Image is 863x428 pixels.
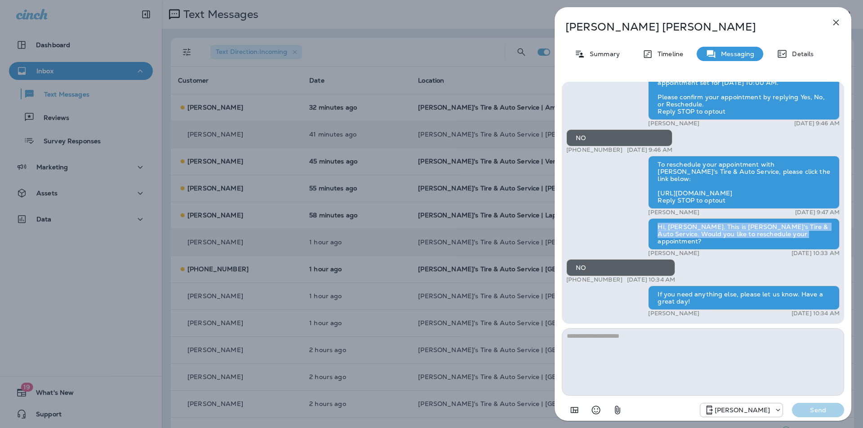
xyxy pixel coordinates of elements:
[787,50,814,57] p: Details
[653,50,683,57] p: Timeline
[648,60,840,120] div: Hello [PERSON_NAME], this is [PERSON_NAME]'s Tire & Auto Service with a reminder of your schedule...
[716,50,754,57] p: Messaging
[585,50,620,57] p: Summary
[565,401,583,419] button: Add in a premade template
[792,250,840,257] p: [DATE] 10:33 AM
[648,156,840,209] div: To reschedule your appointment with [PERSON_NAME]'s Tire & Auto Service, please click the link be...
[648,286,840,310] div: If you need anything else, please let us know. Have a great day!
[627,276,675,283] p: [DATE] 10:34 AM
[587,401,605,419] button: Select an emoji
[715,406,770,414] p: [PERSON_NAME]
[700,405,783,415] div: +1 (225) 372-6790
[794,120,840,127] p: [DATE] 9:46 AM
[627,146,672,154] p: [DATE] 9:46 AM
[648,310,699,317] p: [PERSON_NAME]
[566,259,675,276] div: NO
[565,21,811,33] p: [PERSON_NAME] [PERSON_NAME]
[566,129,672,146] div: NO
[566,146,623,154] p: [PHONE_NUMBER]
[795,209,840,216] p: [DATE] 9:47 AM
[566,276,623,283] p: [PHONE_NUMBER]
[648,250,699,257] p: [PERSON_NAME]
[648,120,699,127] p: [PERSON_NAME]
[648,209,699,216] p: [PERSON_NAME]
[792,310,840,317] p: [DATE] 10:34 AM
[648,218,840,250] div: Hi, [PERSON_NAME]. This is [PERSON_NAME]'s Tire & Auto Service. Would you like to reschedule your...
